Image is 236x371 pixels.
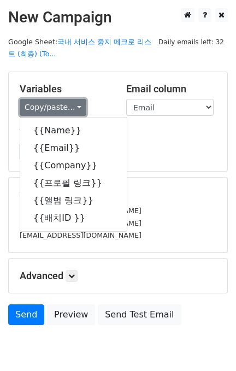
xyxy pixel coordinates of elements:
[20,139,127,157] a: {{Email}}
[8,38,151,58] small: Google Sheet:
[20,122,127,139] a: {{Name}}
[20,157,127,174] a: {{Company}}
[155,38,228,46] a: Daily emails left: 32
[20,219,141,227] small: [EMAIL_ADDRESS][DOMAIN_NAME]
[8,8,228,27] h2: New Campaign
[8,304,44,325] a: Send
[20,99,86,116] a: Copy/paste...
[47,304,95,325] a: Preview
[20,231,141,239] small: [EMAIL_ADDRESS][DOMAIN_NAME]
[126,83,216,95] h5: Email column
[8,38,151,58] a: 국내 서비스 중지 메크로 리스트 (최종) (To...
[98,304,181,325] a: Send Test Email
[20,270,216,282] h5: Advanced
[20,207,141,215] small: [EMAIL_ADDRESS][DOMAIN_NAME]
[20,209,127,227] a: {{배치ID }}
[155,36,228,48] span: Daily emails left: 32
[181,319,236,371] iframe: Chat Widget
[20,83,110,95] h5: Variables
[20,192,127,209] a: {{앨범 링크}}
[20,174,127,192] a: {{프로필 링크}}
